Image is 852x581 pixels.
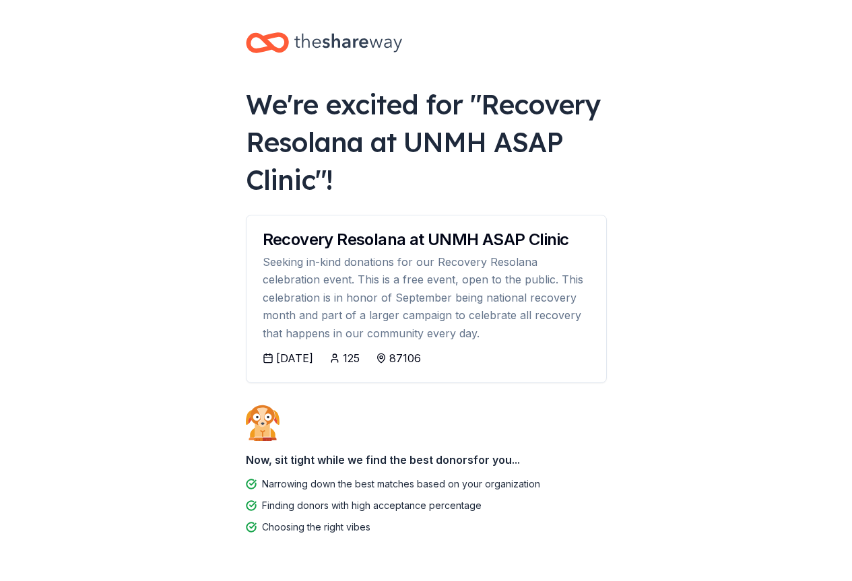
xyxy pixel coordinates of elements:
div: Now, sit tight while we find the best donors for you... [246,446,607,473]
div: Choosing the right vibes [262,519,370,535]
div: We're excited for " Recovery Resolana at UNMH ASAP Clinic "! [246,86,607,199]
div: [DATE] [276,350,313,366]
div: Seeking in-kind donations for our Recovery Resolana celebration event. This is a free event, open... [263,253,590,342]
div: Recovery Resolana at UNMH ASAP Clinic [263,232,590,248]
div: 87106 [389,350,421,366]
div: 125 [343,350,360,366]
div: Narrowing down the best matches based on your organization [262,476,540,492]
img: Dog waiting patiently [246,405,280,441]
div: Finding donors with high acceptance percentage [262,498,482,514]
